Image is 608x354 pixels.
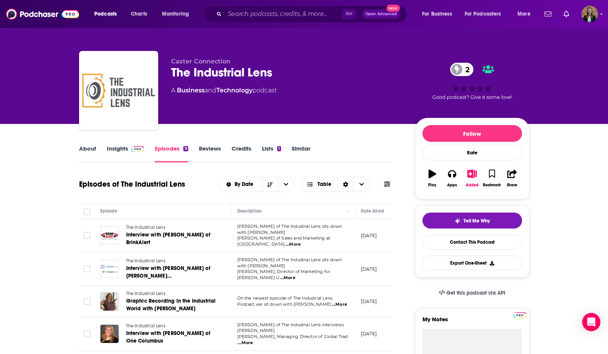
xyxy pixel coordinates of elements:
span: Good podcast? Give it some love! [432,94,512,100]
a: Similar [292,145,310,162]
span: Podcast, we sit down with [PERSON_NAME] [237,302,332,307]
div: Search podcasts, credits, & more... [211,5,414,23]
img: Podchaser - Follow, Share and Rate Podcasts [6,7,79,21]
button: tell me why sparkleTell Me Why [422,213,522,229]
p: [DATE] [361,330,377,337]
a: The Industrial Lens [126,291,217,297]
button: Show profile menu [581,6,598,22]
span: ...More [238,340,253,346]
span: Logged in as k_burns [581,6,598,22]
img: tell me why sparkle [454,218,460,224]
span: ...More [280,275,295,281]
div: 2Good podcast? Give it some love! [415,58,529,105]
span: For Podcasters [465,9,501,19]
span: Interview with [PERSON_NAME] of One Columbus [126,330,210,344]
img: The Industrial Lens [81,52,157,129]
span: Caster Connection [171,58,230,65]
span: Monitoring [162,9,189,19]
a: Reviews [199,145,221,162]
span: Open Advanced [365,12,397,16]
a: The Industrial Lens [126,323,217,330]
a: Lists1 [262,145,281,162]
span: The Industrial Lens [126,291,165,296]
div: Sort Direction [337,177,353,192]
a: Interview with [PERSON_NAME] of [PERSON_NAME] [GEOGRAPHIC_DATA] [126,265,217,280]
button: Choose View [300,177,370,192]
div: A podcast [171,86,277,95]
div: Date Aired [361,206,384,216]
span: Toggle select row [84,330,90,337]
p: [DATE] [361,232,377,239]
div: Bookmark [483,183,501,187]
div: Added [466,183,479,187]
h1: Episodes of The Industrial Lens [79,179,185,189]
a: The Industrial Lens [126,258,217,265]
span: The Industrial Lens [126,323,165,329]
span: Toggle select row [84,265,90,272]
a: Get this podcast via API [433,284,512,302]
a: Charts [126,8,152,20]
span: The Industrial Lens [126,258,165,264]
a: About [79,145,96,162]
a: Episodes9 [155,145,188,162]
a: Technology [216,87,252,94]
span: On the newest episode of The Industrial Lens [237,295,333,301]
span: More [518,9,530,19]
label: My Notes [422,316,522,329]
span: Tell Me Why [464,218,490,224]
a: Business [177,87,205,94]
span: The Industrial Lens [126,225,165,230]
p: [DATE] [361,298,377,305]
span: 2 [458,63,473,76]
a: Graphic Recording in the Industrial World with [PERSON_NAME] [126,297,217,313]
button: Open AdvancedNew [362,10,400,19]
button: Export One-Sheet [422,256,522,270]
span: ...More [332,302,347,308]
span: [PERSON_NAME], Managing Director of Global Trad [237,334,348,339]
a: Interview with [PERSON_NAME] of BrinkAlert [126,231,217,246]
input: Search podcasts, credits, & more... [225,8,342,20]
p: [DATE] [361,266,377,272]
div: Episode [100,206,117,216]
a: Interview with [PERSON_NAME] of One Columbus [126,330,217,345]
span: and [205,87,216,94]
span: By Date [235,182,256,187]
span: Toggle select row [84,232,90,239]
button: Column Actions [344,207,353,216]
button: open menu [219,182,262,187]
button: Play [422,165,442,192]
a: 2 [450,63,473,76]
button: Share [502,165,522,192]
img: User Profile [581,6,598,22]
span: For Business [422,9,452,19]
button: open menu [278,177,294,192]
div: Open Intercom Messenger [582,313,600,331]
a: Contact This Podcast [422,235,522,249]
a: Show notifications dropdown [541,8,554,21]
button: Follow [422,125,522,142]
div: Play [428,183,436,187]
a: Pro website [513,311,527,318]
div: Apps [447,183,457,187]
img: Podchaser Pro [513,312,527,318]
h2: Choose List sort [219,177,294,192]
button: Sort Direction [262,177,278,192]
button: open menu [89,8,127,20]
div: 1 [277,146,281,151]
div: Description [237,206,262,216]
span: Toggle select row [84,298,90,305]
span: Get this podcast via API [446,290,505,296]
span: ⌘ K [342,9,356,19]
span: Interview with [PERSON_NAME] of BrinkAlert [126,232,210,246]
a: InsightsPodchaser Pro [107,145,144,162]
span: ...More [286,241,301,248]
button: open menu [157,8,199,20]
span: [PERSON_NAME] of The Industrial Lens sits down with [PERSON_NAME] [237,224,342,235]
span: New [386,5,400,12]
button: Apps [442,165,462,192]
img: Podchaser Pro [131,146,144,152]
span: Podcasts [94,9,117,19]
